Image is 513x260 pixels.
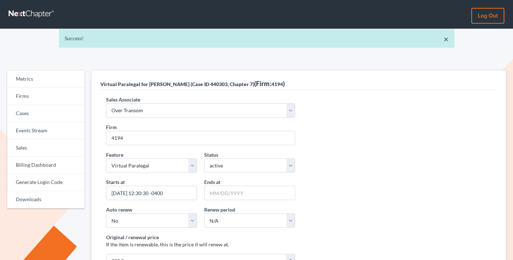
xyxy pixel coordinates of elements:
[7,71,84,88] a: Metrics
[106,123,117,131] label: Firm
[7,140,84,157] a: Sales
[204,206,235,213] label: Renew period
[106,178,125,186] label: Starts at
[204,151,218,159] label: Status
[271,81,283,87] span: 4194
[7,88,84,105] a: Firms
[471,8,504,24] a: Log out
[106,96,140,103] label: Sales Associate
[444,35,449,43] a: ×
[204,178,220,186] label: Ends at
[7,157,84,174] a: Billing Dashboard
[204,186,295,200] input: MM/DD/YYYY
[106,233,159,241] label: Original / renewal price
[7,174,84,191] a: Generate Login Code
[100,81,254,87] span: Virtual Paralegal for [PERSON_NAME] (Case ID 440303, Chapter 7)
[65,35,449,42] div: Success!
[106,131,295,145] input: 1234
[7,105,84,122] a: Cases
[106,186,197,200] input: MM/DD/YYYY
[106,206,132,213] label: Auto renew
[106,241,295,248] p: If the item is renewable, this is the price it will renew at.
[7,122,84,140] a: Events Stream
[106,151,123,159] label: Feature
[7,191,84,208] a: Downloads
[100,79,285,88] div: (Firm: )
